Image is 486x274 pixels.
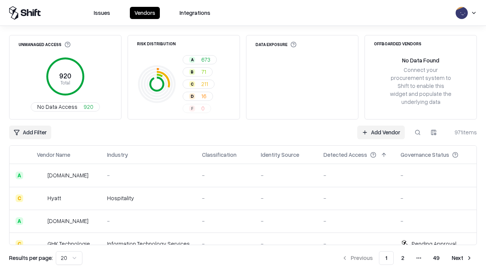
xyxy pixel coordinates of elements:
[395,251,410,265] button: 2
[323,217,388,225] div: -
[374,41,421,46] div: Offboarded Vendors
[19,41,71,48] div: Unmanaged Access
[107,240,190,248] div: Information Technology Services
[107,151,128,159] div: Industry
[37,240,44,248] img: GHK Technologies Inc.
[401,151,449,159] div: Governance Status
[37,172,44,179] img: intrado.com
[201,80,208,88] span: 211
[202,171,249,179] div: -
[107,171,190,179] div: -
[37,217,44,225] img: primesec.co.il
[31,102,100,112] button: No Data Access920
[37,194,44,202] img: Hyatt
[183,80,215,89] button: C211
[47,217,88,225] div: [DOMAIN_NAME]
[201,92,207,100] span: 16
[427,251,446,265] button: 49
[175,7,215,19] button: Integrations
[202,240,249,248] div: -
[47,171,88,179] div: [DOMAIN_NAME]
[201,56,210,64] span: 673
[84,103,93,111] span: 920
[107,217,190,225] div: -
[89,7,115,19] button: Issues
[202,151,237,159] div: Classification
[323,194,388,202] div: -
[323,171,388,179] div: -
[256,41,297,48] div: Data Exposure
[261,217,311,225] div: -
[202,194,249,202] div: -
[357,126,405,139] a: Add Vendor
[401,171,470,179] div: -
[9,126,51,139] button: Add Filter
[323,240,388,248] div: -
[447,128,477,136] div: 971 items
[37,151,70,159] div: Vendor Name
[16,172,23,179] div: A
[60,80,70,86] tspan: Total
[261,194,311,202] div: -
[261,171,311,179] div: -
[137,41,176,46] div: Risk Distribution
[16,194,23,202] div: C
[47,240,95,248] div: GHK Technologies Inc.
[59,72,71,80] tspan: 920
[130,7,160,19] button: Vendors
[16,217,23,225] div: A
[401,194,470,202] div: -
[201,68,206,76] span: 71
[202,217,249,225] div: -
[189,57,195,63] div: A
[412,240,456,248] div: Pending Approval
[183,55,217,64] button: A673
[183,92,213,101] button: D16
[261,240,311,248] div: -
[107,194,190,202] div: Hospitality
[189,81,195,87] div: C
[447,251,477,265] button: Next
[37,103,77,111] span: No Data Access
[183,67,213,76] button: B71
[16,240,23,248] div: C
[261,151,299,159] div: Identity Source
[337,251,477,265] nav: pagination
[189,93,195,99] div: D
[47,194,61,202] div: Hyatt
[323,151,367,159] div: Detected Access
[402,56,439,64] div: No Data Found
[401,217,470,225] div: -
[9,254,53,262] p: Results per page:
[389,66,452,106] div: Connect your procurement system to Shift to enable this widget and populate the underlying data
[189,69,195,75] div: B
[379,251,394,265] button: 1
